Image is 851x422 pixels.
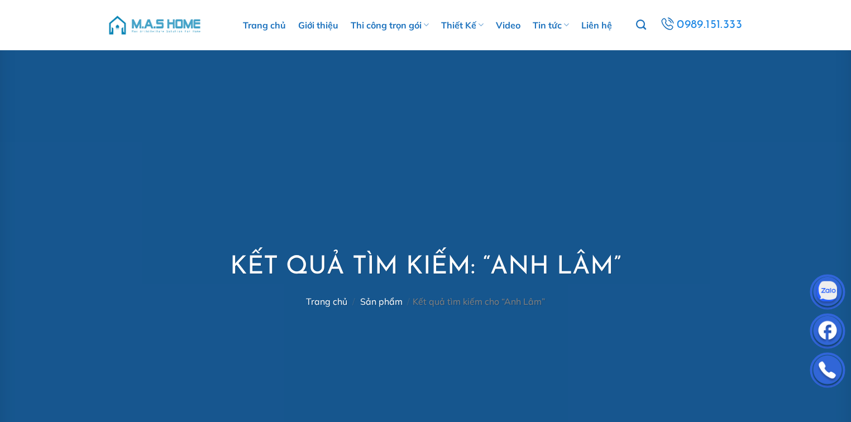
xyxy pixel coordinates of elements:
[298,8,338,42] a: Giới thiệu
[441,8,484,42] a: Thiết Kế
[360,296,403,307] a: Sản phẩm
[658,15,744,35] a: 0989.151.333
[636,13,646,37] a: Tìm kiếm
[243,8,286,42] a: Trang chủ
[351,8,429,42] a: Thi công trọn gói
[677,16,742,35] span: 0989.151.333
[496,8,520,42] a: Video
[230,251,621,284] h1: Kết quả tìm kiếm: “Anh Lâm”
[107,8,202,42] img: M.A.S HOME – Tổng Thầu Thiết Kế Và Xây Nhà Trọn Gói
[811,277,844,310] img: Zalo
[230,296,621,307] nav: Kết quả tìm kiếm cho “Anh Lâm”
[306,296,347,307] a: Trang chủ
[581,8,612,42] a: Liên hệ
[407,296,410,307] span: /
[811,355,844,389] img: Phone
[352,296,355,307] span: /
[811,316,844,349] img: Facebook
[533,8,569,42] a: Tin tức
